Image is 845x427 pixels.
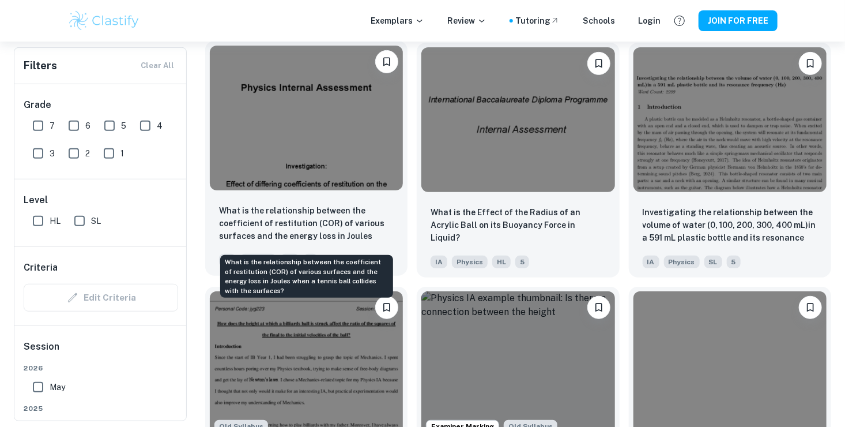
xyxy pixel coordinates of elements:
h6: Grade [24,98,178,112]
h6: Level [24,193,178,207]
span: 2 [85,147,90,160]
button: Please log in to bookmark exemplars [587,296,610,319]
img: Physics IA example thumbnail: What is the relationship between the coe [210,46,403,190]
a: Please log in to bookmark exemplarsWhat is the relationship between the coefficient of restitutio... [205,43,408,278]
button: Please log in to bookmark exemplars [799,296,822,319]
img: Physics IA example thumbnail: What is the Effect of the Radius of an A [421,47,614,192]
p: What is the Effect of the Radius of an Acrylic Ball on its Buoyancy Force in Liquid? [431,206,605,244]
span: IA [643,256,659,268]
button: Please log in to bookmark exemplars [799,52,822,75]
img: Physics IA example thumbnail: Investigating the relationship between t [633,47,827,192]
div: Criteria filters are unavailable when searching by topic [24,284,178,312]
h6: Criteria [24,261,58,275]
button: Please log in to bookmark exemplars [375,296,398,319]
span: 5 [515,256,529,268]
a: Login [638,14,661,27]
span: 4 [157,119,163,132]
a: Please log in to bookmark exemplarsWhat is the Effect of the Radius of an Acrylic Ball on its Buo... [417,43,619,278]
span: SL [704,256,722,268]
a: Please log in to bookmark exemplarsInvestigating the relationship between the volume of water (0,... [629,43,831,278]
p: What is the relationship between the coefficient of restitution (COR) of various surfaces and the... [219,204,394,244]
button: Please log in to bookmark exemplars [375,50,398,73]
span: 5 [727,256,741,268]
span: 5 [121,119,126,132]
a: Schools [583,14,615,27]
span: Physics [452,256,488,268]
p: Review [447,14,486,27]
span: HL [492,256,511,268]
span: 1 [120,147,124,160]
button: Help and Feedback [670,11,689,31]
span: HL [50,215,61,227]
img: Clastify logo [67,9,141,32]
p: Exemplars [371,14,424,27]
span: 2025 [24,403,178,414]
a: Tutoring [515,14,560,27]
span: SL [91,215,101,227]
p: Investigating the relationship between the volume of water (0, 100, 200, 300, 400 mL)in a 591 mL ... [643,206,817,245]
h6: Filters [24,58,57,74]
span: Physics [664,256,700,268]
span: 2026 [24,363,178,373]
button: JOIN FOR FREE [699,10,778,31]
div: What is the relationship between the coefficient of restitution (COR) of various surfaces and the... [220,255,393,298]
span: 6 [85,119,90,132]
span: 7 [50,119,55,132]
button: Please log in to bookmark exemplars [587,52,610,75]
span: IA [431,256,447,268]
span: May [50,381,65,394]
span: 3 [50,147,55,160]
h6: Session [24,340,178,363]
